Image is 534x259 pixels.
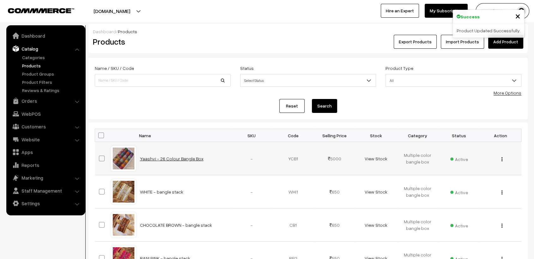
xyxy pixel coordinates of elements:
[8,159,83,171] a: Reports
[8,95,83,107] a: Orders
[272,175,314,208] td: WHI1
[240,74,376,87] span: Select Status
[386,75,521,86] span: All
[231,142,272,175] td: -
[21,79,83,85] a: Product Filters
[441,35,484,49] a: Import Products
[488,35,523,49] a: Add Product
[450,221,468,229] span: Active
[515,11,520,21] button: Close
[515,10,520,22] span: ×
[8,134,83,145] a: Website
[8,30,83,41] a: Dashboard
[314,208,355,242] td: 650
[8,121,83,132] a: Customers
[231,175,272,208] td: -
[8,43,83,54] a: Catalog
[21,87,83,94] a: Reviews & Ratings
[397,208,438,242] td: Multiple color bangle box
[394,35,437,49] button: Export Products
[231,129,272,142] th: SKU
[453,23,524,38] div: Product Updated Successfully.
[365,156,387,161] a: View Stock
[476,3,529,19] button: Preetha C
[397,175,438,208] td: Multiple color bangle box
[450,154,468,163] span: Active
[397,142,438,175] td: Multiple color bangle box
[8,8,74,13] img: COMMMERCE
[272,142,314,175] td: YCB1
[136,129,231,142] th: Name
[118,29,137,34] span: Products
[95,65,134,71] label: Name / SKU / Code
[140,189,183,194] a: WHITE - bangle stack
[8,185,83,196] a: Staff Management
[8,6,63,14] a: COMMMERCE
[397,129,438,142] th: Category
[8,108,83,120] a: WebPOS
[385,74,521,87] span: All
[231,208,272,242] td: -
[385,65,413,71] label: Product Type
[460,13,480,20] strong: Success
[95,74,231,87] input: Name / SKU / Code
[312,99,337,113] button: Search
[272,208,314,242] td: CB1
[93,37,230,46] h2: Products
[501,224,502,228] img: Menu
[279,99,305,113] a: Reset
[21,62,83,69] a: Products
[71,3,152,19] button: [DOMAIN_NAME]
[140,222,212,228] a: CHOCOLATE BROWN - bangle stack
[450,188,468,196] span: Active
[240,75,376,86] span: Select Status
[365,222,387,228] a: View Stock
[314,175,355,208] td: 650
[314,129,355,142] th: Selling Price
[140,156,203,161] a: Yaashvi - 26 Colour Bangle Box
[381,4,419,18] a: Hire an Expert
[425,4,468,18] a: My Subscription
[8,172,83,183] a: Marketing
[365,189,387,194] a: View Stock
[240,65,254,71] label: Status
[355,129,397,142] th: Stock
[480,129,521,142] th: Action
[501,190,502,194] img: Menu
[314,142,355,175] td: 5000
[93,28,523,35] div: /
[21,54,83,61] a: Categories
[438,129,480,142] th: Status
[8,146,83,158] a: Apps
[501,157,502,161] img: Menu
[21,71,83,77] a: Product Groups
[494,90,521,96] a: More Options
[8,198,83,209] a: Settings
[517,6,526,16] img: user
[93,29,116,34] a: Dashboard
[272,129,314,142] th: Code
